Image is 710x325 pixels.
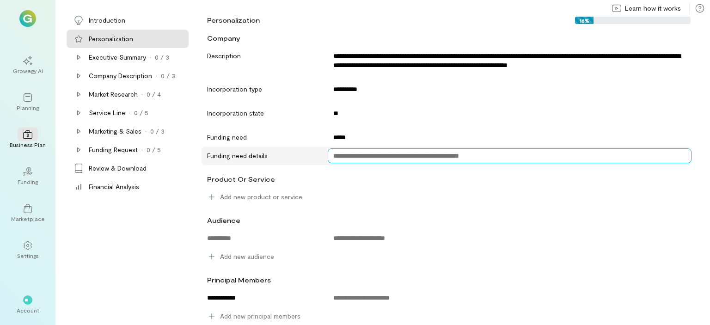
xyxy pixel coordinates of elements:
div: Marketing & Sales [89,127,141,136]
div: 0 / 3 [155,53,169,62]
span: Add new product or service [220,192,302,202]
div: Introduction [89,16,125,25]
div: 0 / 4 [147,90,161,99]
div: Description [202,49,324,61]
div: Account [17,307,39,314]
span: Add new audience [220,252,274,261]
div: Planning [17,104,39,111]
div: Marketplace [11,215,45,222]
div: Service Line [89,108,125,117]
span: audience [207,216,240,224]
div: Incorporation state [202,106,324,118]
div: Market Research [89,90,138,99]
a: Business Plan [11,123,44,156]
div: Business Plan [10,141,46,148]
span: company [207,34,240,42]
div: · [129,108,130,117]
span: Add new principal members [220,312,300,321]
div: · [145,127,147,136]
div: Personalization [207,16,260,25]
div: · [141,90,143,99]
a: Marketplace [11,196,44,230]
a: Growegy AI [11,49,44,82]
div: Funding Request [89,145,138,154]
div: Personalization [89,34,133,43]
div: Executive Summary [89,53,146,62]
div: 0 / 5 [147,145,161,154]
a: Planning [11,86,44,119]
div: · [150,53,151,62]
div: · [141,145,143,154]
div: Settings [17,252,39,259]
div: Company Description [89,71,152,80]
div: Growegy AI [13,67,43,74]
a: Settings [11,233,44,267]
div: · [156,71,157,80]
div: Financial Analysis [89,182,139,191]
div: Incorporation type [202,82,324,94]
div: 0 / 3 [150,127,165,136]
div: Funding need [202,130,324,142]
a: Funding [11,159,44,193]
div: Funding need details [202,148,324,160]
div: Review & Download [89,164,147,173]
div: 0 / 3 [161,71,175,80]
div: 0 / 5 [134,108,148,117]
span: product or service [207,175,275,183]
span: Learn how it works [625,4,681,13]
span: Principal members [207,276,271,284]
div: Funding [18,178,38,185]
